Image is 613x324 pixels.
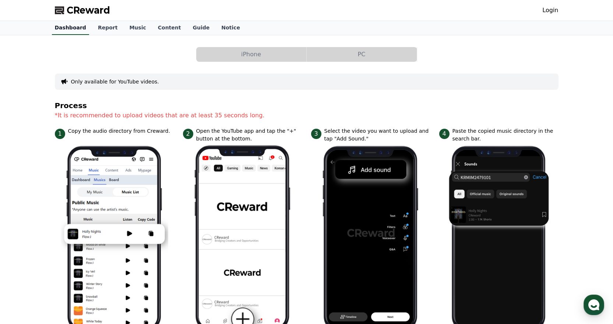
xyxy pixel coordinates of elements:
span: 4 [439,129,450,139]
a: Dashboard [52,21,89,35]
h4: Process [55,102,559,110]
span: 1 [55,129,65,139]
p: *It is recommended to upload videos that are at least 35 seconds long. [55,111,559,120]
button: iPhone [196,47,306,62]
a: Login [542,6,558,15]
a: Messages [49,233,95,252]
a: Report [92,21,124,35]
p: Copy the audio directory from Creward. [68,127,170,135]
a: iPhone [196,47,307,62]
p: Paste the copied music directory in the search bar. [452,127,559,143]
a: Music [123,21,152,35]
span: Home [19,244,32,250]
p: Open the YouTube app and tap the "+" button at the bottom. [196,127,302,143]
span: 3 [311,129,321,139]
span: Settings [109,244,127,250]
button: Only available for YouTube videos. [71,78,159,85]
a: Guide [187,21,215,35]
a: Home [2,233,49,252]
p: Select the video you want to upload and tap "Add Sound." [324,127,430,143]
span: 2 [183,129,193,139]
a: CReward [55,4,110,16]
span: CReward [67,4,110,16]
a: Settings [95,233,141,252]
span: Messages [61,245,83,250]
a: Notice [215,21,246,35]
button: PC [307,47,417,62]
a: Content [152,21,187,35]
